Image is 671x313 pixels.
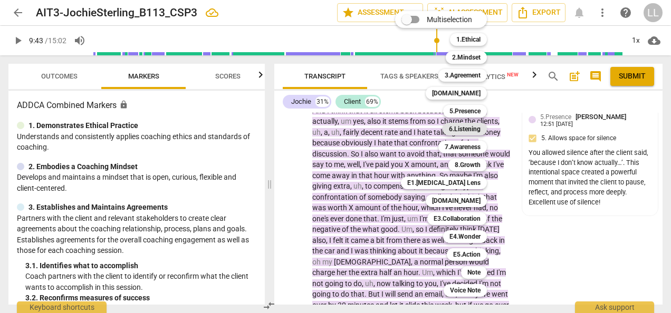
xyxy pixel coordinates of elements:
[445,141,481,153] b: 7.Awareness
[445,69,481,82] b: 3.Agreement
[452,51,481,64] b: 2.Mindset
[407,177,481,189] b: E1.[MEDICAL_DATA] Lens
[453,248,481,261] b: E5.Action
[455,159,481,171] b: 8.Growth
[432,194,481,207] b: [DOMAIN_NAME]
[449,230,481,243] b: E4.Wonder
[467,266,481,279] b: Note
[456,33,481,46] b: 1.Ethical
[427,14,472,25] span: Multiselection
[449,105,481,118] b: 5.Presence
[450,284,481,297] b: Voice Note
[434,212,481,225] b: E3.Collaboration
[432,87,481,100] b: [DOMAIN_NAME]
[449,123,481,135] b: 6.Listening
